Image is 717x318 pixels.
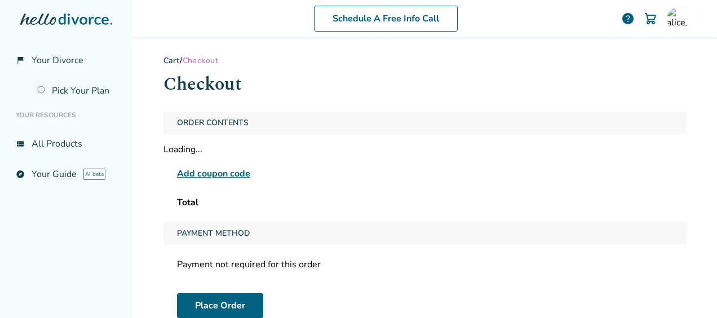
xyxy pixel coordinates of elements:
span: Order Contents [172,112,253,134]
span: flag_2 [16,56,25,65]
span: view_list [16,139,25,148]
div: Loading... [163,143,687,156]
a: Pick Your Plan [30,78,123,104]
span: Payment Method [172,222,255,245]
span: Add coupon code [177,167,250,180]
h1: Checkout [163,70,687,98]
span: Checkout [183,55,218,66]
button: Place Order [177,293,263,318]
img: Cart [644,12,657,25]
a: view_listAll Products [9,131,123,157]
span: Your Divorce [32,54,83,67]
a: help [621,12,635,25]
div: / [163,55,687,66]
span: Total [177,196,198,209]
img: alice_rush@outlook.com [667,7,689,30]
span: AI beta [83,169,105,180]
a: exploreYour GuideAI beta [9,161,123,187]
a: Cart [163,55,180,66]
a: Schedule A Free Info Call [314,6,458,32]
li: Your Resources [9,104,123,126]
span: explore [16,170,25,179]
div: Payment not required for this order [163,254,687,275]
a: flag_2Your Divorce [9,47,123,73]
